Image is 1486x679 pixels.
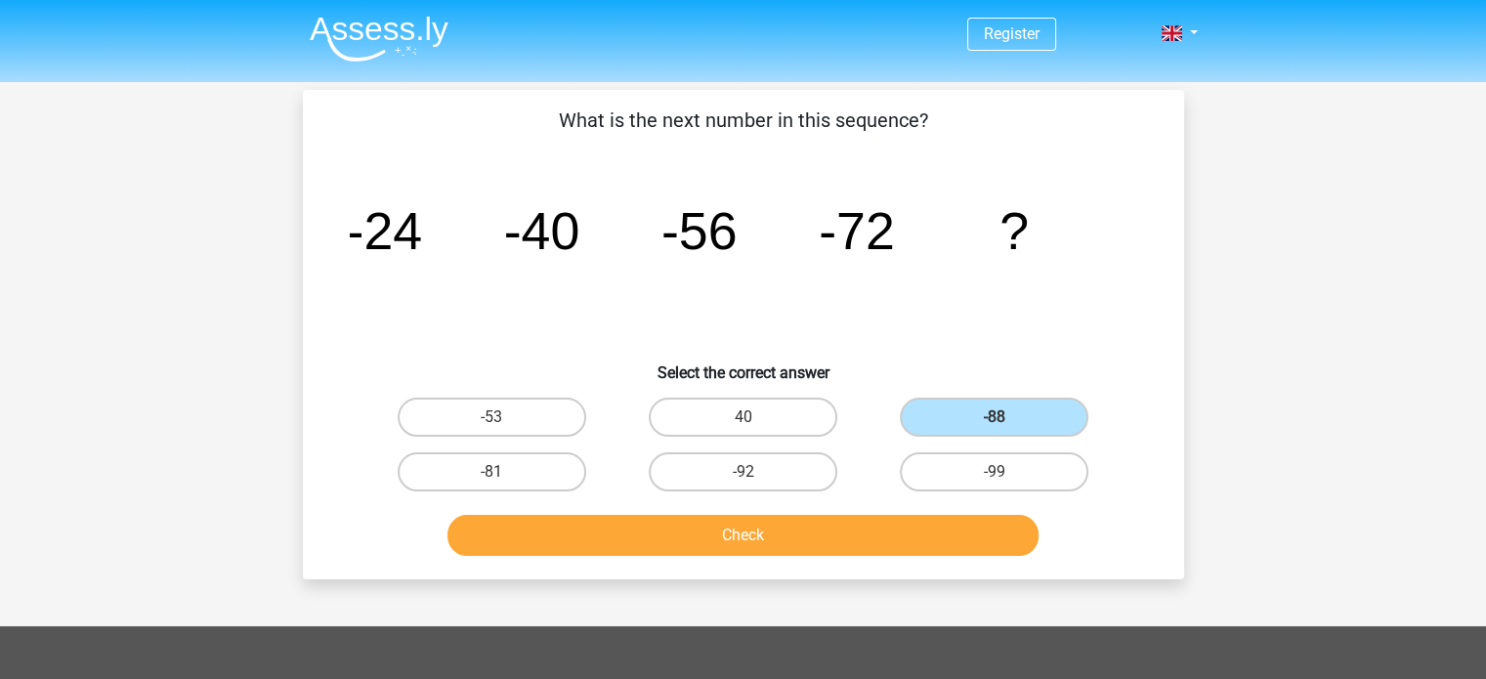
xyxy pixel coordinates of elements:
[660,201,737,260] tspan: -56
[649,398,837,437] label: 40
[334,106,1153,135] p: What is the next number in this sequence?
[649,452,837,491] label: -92
[900,398,1088,437] label: -88
[334,348,1153,382] h6: Select the correct answer
[346,201,422,260] tspan: -24
[310,16,448,62] img: Assessly
[984,24,1040,43] a: Register
[819,201,895,260] tspan: -72
[398,398,586,437] label: -53
[503,201,579,260] tspan: -40
[999,201,1029,260] tspan: ?
[447,515,1039,556] button: Check
[398,452,586,491] label: -81
[900,452,1088,491] label: -99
